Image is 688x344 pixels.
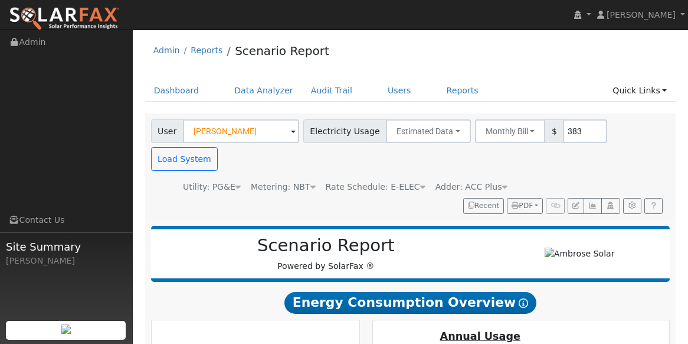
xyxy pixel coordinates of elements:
span: [PERSON_NAME] [607,10,676,20]
span: Energy Consumption Overview [284,292,537,314]
div: Utility: PG&E [183,181,241,193]
button: PDF [507,198,543,215]
button: Settings [623,198,641,215]
a: Reports [191,46,222,55]
div: Powered by SolarFax ® [157,235,495,272]
a: Users [379,80,420,102]
img: Ambrose Solar [545,248,615,260]
div: Adder: ACC Plus [435,181,507,193]
button: Recent [463,198,504,215]
button: Load System [151,147,218,171]
i: Show Help [519,298,528,308]
div: Metering: NBT [251,181,316,193]
span: Electricity Usage [303,119,386,143]
a: Admin [153,46,180,55]
img: SolarFax [9,7,120,31]
button: Estimated Data [386,119,471,143]
u: Annual Usage [440,330,520,342]
span: Site Summary [6,239,126,255]
button: Login As [601,198,620,215]
a: Quick Links [604,80,676,102]
button: Monthly Bill [475,119,546,143]
span: User [151,119,184,143]
a: Data Analyzer [225,80,302,102]
a: Audit Trail [302,80,361,102]
span: $ [545,119,563,143]
span: Alias: None [326,182,425,192]
button: Edit User [568,198,584,215]
input: Select a User [183,119,299,143]
img: retrieve [61,324,71,334]
span: PDF [512,202,533,210]
a: Dashboard [145,80,208,102]
a: Scenario Report [235,44,329,58]
a: Reports [438,80,487,102]
div: [PERSON_NAME] [6,255,126,267]
h2: Scenario Report [163,235,489,256]
a: Help Link [644,198,663,215]
button: Multi-Series Graph [584,198,602,215]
